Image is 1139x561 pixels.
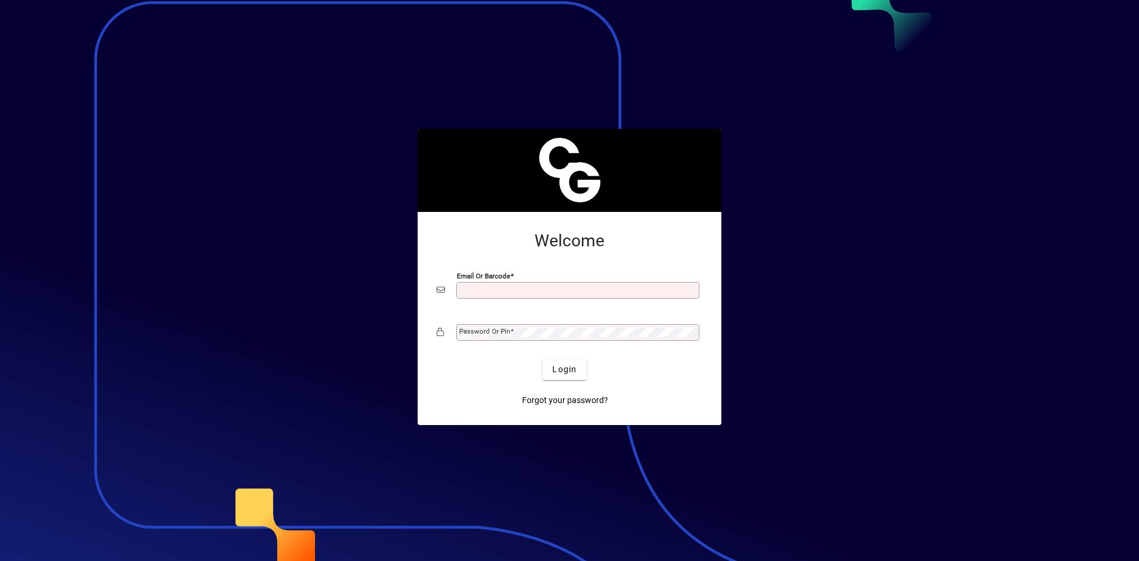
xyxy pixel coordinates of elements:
a: Forgot your password? [517,389,613,411]
mat-label: Email or Barcode [457,272,510,280]
mat-label: Password or Pin [459,327,510,335]
span: Forgot your password? [522,394,608,407]
button: Login [543,359,586,380]
h2: Welcome [437,231,702,251]
span: Login [552,363,577,376]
